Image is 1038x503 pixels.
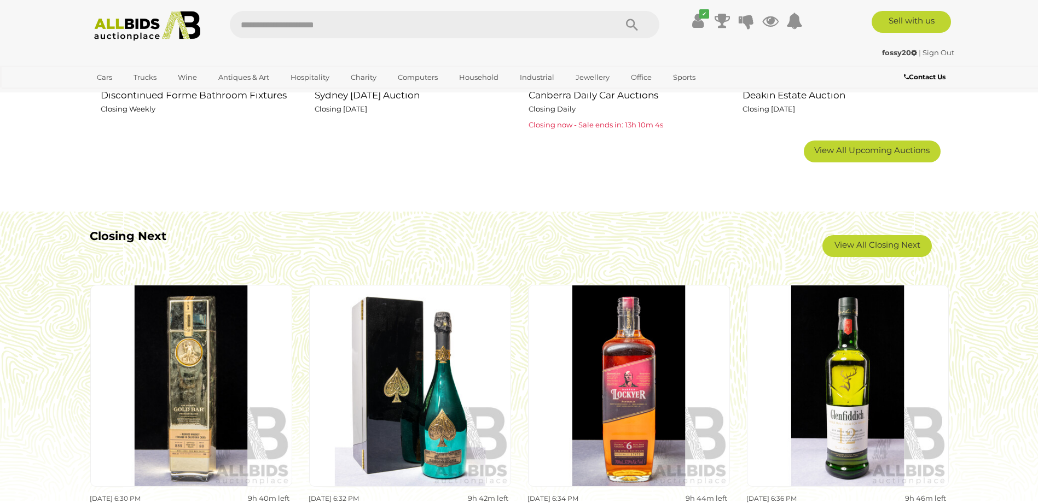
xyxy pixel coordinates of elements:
strong: fossy20 [882,48,917,57]
img: Gold Bar Premium Blend California Whiskey [90,285,292,487]
h2: Discontinued Forme Bathroom Fixtures [101,87,293,101]
a: Computers [391,68,445,86]
h2: Canberra Daily Car Auctions [529,87,721,101]
a: ✔ [690,11,706,31]
i: ✔ [699,9,709,19]
a: Hospitality [283,68,337,86]
strong: 9h 42m left [468,494,508,502]
a: View All Closing Next [822,235,932,257]
button: Search [605,11,659,38]
span: | [919,48,921,57]
img: Bundaberg Darren Lockyer Limited Edition Rum [528,285,730,487]
a: Office [624,68,659,86]
a: Sign Out [923,48,954,57]
a: Sports [666,68,703,86]
a: fossy20 [882,48,919,57]
span: View All Upcoming Auctions [814,145,930,155]
b: Contact Us [904,73,946,81]
strong: 9h 44m left [686,494,727,502]
img: Allbids.com.au [88,11,207,41]
a: View All Upcoming Auctions [804,141,941,162]
b: Closing Next [90,229,166,243]
a: Wine [171,68,204,86]
a: Contact Us [904,71,948,83]
img: 2014 Armand De Brignac Ace of Spades Champagne, 'Limited Green Edition' Masters Bottle in Present... [309,285,511,487]
span: Closing now - Sale ends in: 13h 10m 4s [529,120,663,129]
a: Charity [344,68,384,86]
a: [GEOGRAPHIC_DATA] [90,86,182,104]
h2: Sydney [DATE] Auction [315,87,507,101]
a: Cars [90,68,119,86]
img: Glenfiddich Single Malt Scotch Whiskey [747,285,949,487]
strong: 9h 46m left [905,494,946,502]
a: Trucks [126,68,164,86]
a: Sell with us [872,11,951,33]
a: Industrial [513,68,561,86]
p: Closing Daily [529,103,721,115]
p: Closing Weekly [101,103,293,115]
h2: Deakin Estate Auction [743,87,935,101]
a: Household [452,68,506,86]
p: Closing [DATE] [743,103,935,115]
strong: 9h 40m left [248,494,289,502]
p: Closing [DATE] [315,103,507,115]
a: Antiques & Art [211,68,276,86]
a: Jewellery [569,68,617,86]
